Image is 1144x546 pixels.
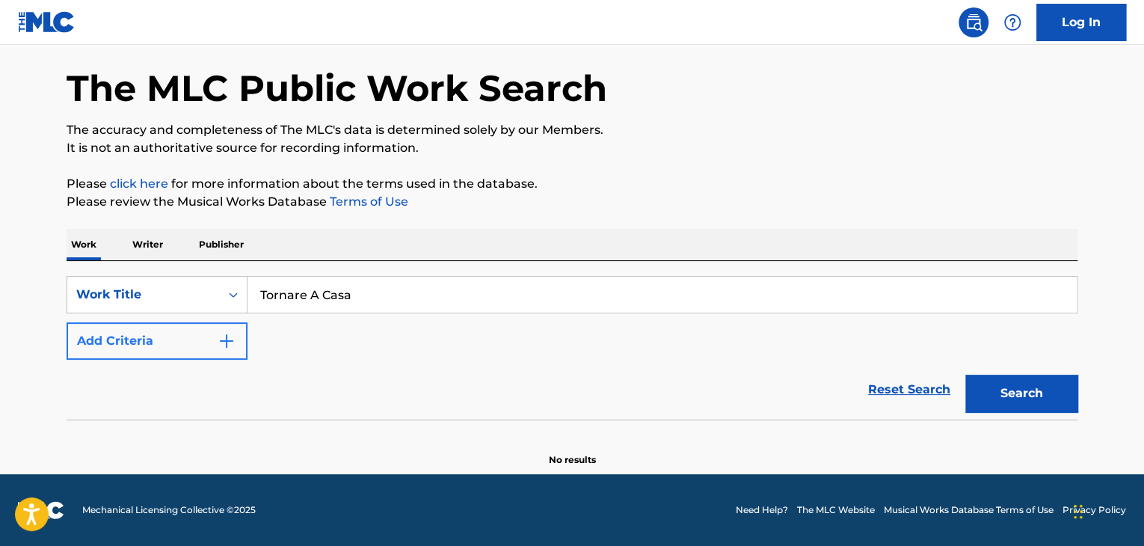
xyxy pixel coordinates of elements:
button: Search [965,375,1077,412]
p: Please review the Musical Works Database [67,193,1077,211]
p: Work [67,229,101,260]
p: Publisher [194,229,248,260]
a: Privacy Policy [1062,503,1126,517]
a: click here [110,177,168,191]
form: Search Form [67,276,1077,420]
a: Reset Search [861,373,958,406]
a: The MLC Website [797,503,875,517]
a: Musical Works Database Terms of Use [884,503,1054,517]
p: Please for more information about the terms used in the database. [67,175,1077,193]
p: The accuracy and completeness of The MLC's data is determined solely by our Members. [67,121,1077,139]
a: Public Search [959,7,988,37]
span: Mechanical Licensing Collective © 2025 [82,503,256,517]
a: Log In [1036,4,1126,41]
img: search [965,13,982,31]
a: Need Help? [736,503,788,517]
img: logo [18,501,64,519]
h1: The MLC Public Work Search [67,66,607,111]
a: Terms of Use [327,194,408,209]
img: MLC Logo [18,11,76,33]
iframe: Chat Widget [1069,474,1144,546]
p: No results [549,435,596,467]
p: It is not an authoritative source for recording information. [67,139,1077,157]
button: Add Criteria [67,322,247,360]
img: 9d2ae6d4665cec9f34b9.svg [218,332,236,350]
div: Help [997,7,1027,37]
p: Writer [128,229,167,260]
img: help [1003,13,1021,31]
div: Work Title [76,286,211,304]
div: Drag [1074,489,1083,534]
